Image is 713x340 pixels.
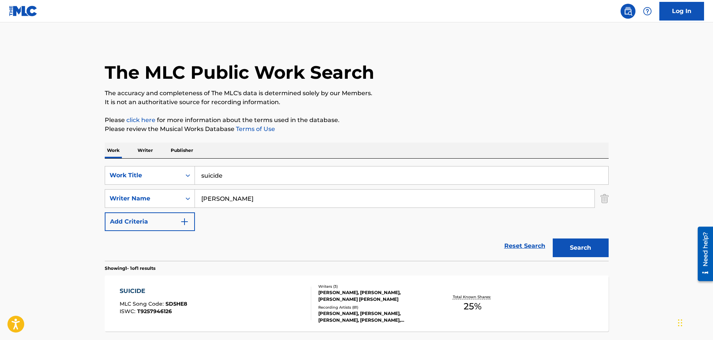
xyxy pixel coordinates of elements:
div: Recording Artists ( 81 ) [318,305,431,310]
span: SD5HE8 [165,300,187,307]
button: Search [553,238,609,257]
a: Public Search [621,4,635,19]
iframe: Chat Widget [676,304,713,340]
div: Help [640,4,655,19]
button: Add Criteria [105,212,195,231]
div: [PERSON_NAME], [PERSON_NAME], [PERSON_NAME], [PERSON_NAME], [PERSON_NAME] [318,310,431,324]
p: Total Known Shares: [453,294,493,300]
p: Work [105,143,122,158]
div: Writer Name [110,194,177,203]
form: Search Form [105,166,609,261]
p: It is not an authoritative source for recording information. [105,98,609,107]
p: Please for more information about the terms used in the database. [105,116,609,125]
div: Work Title [110,171,177,180]
span: T9257946126 [137,308,172,315]
img: 9d2ae6d4665cec9f34b9.svg [180,217,189,226]
span: ISWC : [120,308,137,315]
p: Writer [135,143,155,158]
div: Writers ( 3 ) [318,284,431,289]
img: MLC Logo [9,6,38,16]
div: SUICIDE [120,287,187,296]
a: click here [126,116,155,124]
a: Reset Search [501,238,549,254]
p: The accuracy and completeness of The MLC's data is determined solely by our Members. [105,89,609,98]
div: [PERSON_NAME], [PERSON_NAME], [PERSON_NAME] [PERSON_NAME] [318,289,431,303]
a: SUICIDEMLC Song Code:SD5HE8ISWC:T9257946126Writers (3)[PERSON_NAME], [PERSON_NAME], [PERSON_NAME]... [105,275,609,331]
p: Please review the Musical Works Database [105,125,609,134]
img: search [624,7,632,16]
img: Delete Criterion [600,189,609,208]
iframe: Resource Center [692,224,713,284]
img: help [643,7,652,16]
span: 25 % [464,300,482,313]
p: Showing 1 - 1 of 1 results [105,265,155,272]
h1: The MLC Public Work Search [105,61,374,84]
a: Log In [659,2,704,21]
span: MLC Song Code : [120,300,165,307]
p: Publisher [168,143,195,158]
a: Terms of Use [234,125,275,132]
div: Drag [678,312,682,334]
